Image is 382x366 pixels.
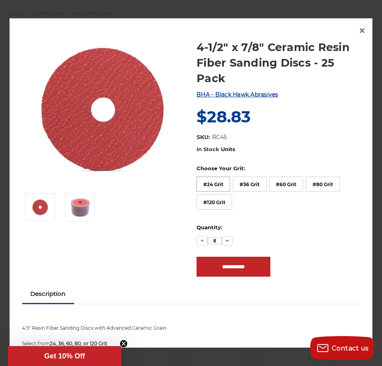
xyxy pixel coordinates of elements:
[22,285,74,303] a: Description
[221,146,235,152] span: Units
[22,340,360,347] p: Select from
[44,352,85,360] span: Get 10% Off
[50,340,107,346] span: 24, 36, 60, 80, or 120 Grit
[197,39,360,86] a: 4-1/2" x 7/8" Ceramic Resin Fiber Sanding Discs - 25 Pack
[8,346,121,366] div: Get 10% OffClose teaser
[22,325,360,332] p: 4.5" Resin Fiber Sanding Discs with Advanced Ceramic Grain.
[70,197,90,217] img: 4.5 inch ceramic resin fiber discs
[197,91,278,98] a: BHA - Black Hawk Abrasives
[358,23,366,38] span: ×
[197,146,219,152] span: In Stock
[310,336,374,360] button: Contact us
[332,344,369,352] span: Contact us
[197,133,210,142] dt: SKU:
[356,24,368,37] a: Close
[30,197,50,217] img: 4-1/2" ceramic resin fiber disc
[24,31,183,189] img: 4-1/2" ceramic resin fiber disc
[197,107,251,126] span: $28.83
[120,340,128,348] button: Close teaser
[197,165,360,173] label: Choose Your Grit:
[197,224,360,232] label: Quantity:
[212,133,227,142] dd: RC45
